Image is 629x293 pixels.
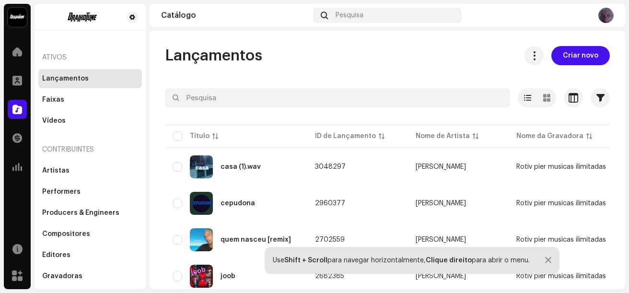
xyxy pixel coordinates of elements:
div: Catálogo [161,12,309,19]
div: Nome da Gravadora [516,131,583,141]
span: Rotiv pier musicas ilimitadas [516,236,606,243]
span: vitor de almeida medeiros [416,200,501,207]
span: vitor de almeida medeiros [416,236,501,243]
div: [PERSON_NAME] [416,273,466,280]
div: ID de Lançamento [315,131,376,141]
div: Lançamentos [42,75,89,82]
div: [PERSON_NAME] [416,200,466,207]
span: Rotiv pier musicas ilimitadas [516,273,606,280]
re-m-nav-item: Faixas [38,90,142,109]
div: Título [190,131,210,141]
re-m-nav-item: Gravadoras [38,267,142,286]
button: Criar novo [551,46,610,65]
re-a-nav-header: Ativos [38,46,142,69]
div: Use para navegar horizontalmente, para abrir o menu. [273,257,530,264]
span: Pesquisa [336,12,363,19]
re-a-nav-header: Contribuintes [38,138,142,161]
span: 2702559 [315,236,345,243]
span: 2960377 [315,200,345,207]
span: Rotiv pier musicas ilimitadas [516,200,606,207]
div: Editores [42,251,70,259]
div: Producers & Engineers [42,209,119,217]
div: [PERSON_NAME] [416,236,466,243]
img: fa294d24-6112-42a8-9831-6e0cd3b5fa40 [42,12,123,23]
re-m-nav-item: Lançamentos [38,69,142,88]
re-m-nav-item: Compositores [38,224,142,244]
input: Pesquisa [165,88,510,107]
img: 91d20c97-c360-4191-92d3-8879cdea1268 [598,8,614,23]
re-m-nav-item: Vídeos [38,111,142,130]
img: 4cec53a4-890d-4850-9280-4b080b2c8cf1 [190,265,213,288]
div: [PERSON_NAME] [416,164,466,170]
div: Nome de Artista [416,131,470,141]
span: Rotiv pier musicas ilimitadas [516,164,606,170]
img: 10370c6a-d0e2-4592-b8a2-38f444b0ca44 [8,8,27,27]
span: 3048297 [315,164,346,170]
img: 44148972-6154-435a-9032-422a3e2629b2 [190,155,213,178]
re-m-nav-item: Performers [38,182,142,201]
div: casa (1).wav [221,164,261,170]
img: d1333f0e-c8e6-4bc4-b1d6-469d730a120e [190,192,213,215]
div: Performers [42,188,81,196]
re-m-nav-item: Editores [38,246,142,265]
span: 2682385 [315,273,344,280]
span: Lançamentos [165,46,262,65]
re-m-nav-item: Artistas [38,161,142,180]
re-m-nav-item: Producers & Engineers [38,203,142,223]
img: 1d099e1e-236a-4e4e-9c29-eede1966af5b [190,228,213,251]
span: vitor de almeida medeiros [416,164,501,170]
span: vitor de almeida medeiros [416,273,501,280]
div: Artistas [42,167,70,175]
div: Compositores [42,230,90,238]
strong: Shift + Scroll [284,257,327,264]
div: Faixas [42,96,64,104]
div: Vídeos [42,117,66,125]
div: Gravadoras [42,272,82,280]
div: joob [221,273,235,280]
div: cepudona [221,200,255,207]
div: quem nasceu [remix] [221,236,291,243]
strong: Clique direito [426,257,472,264]
span: Criar novo [563,46,598,65]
